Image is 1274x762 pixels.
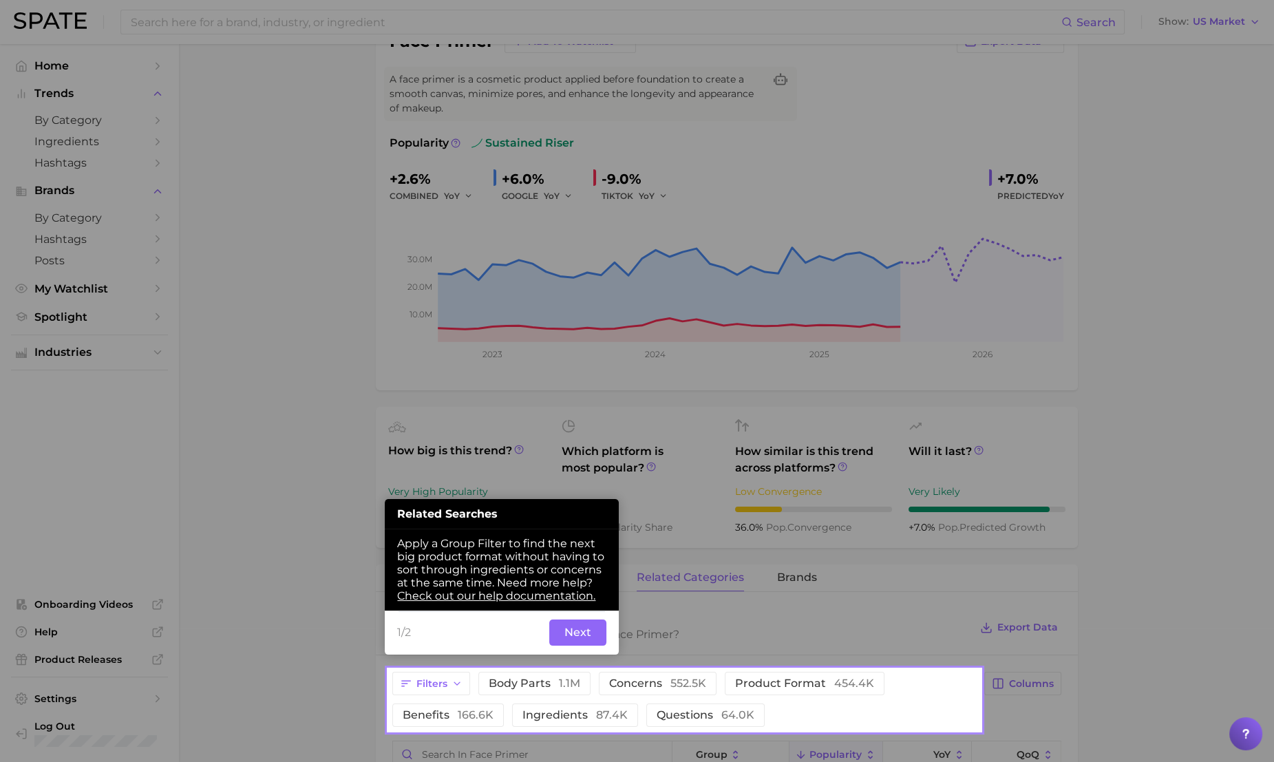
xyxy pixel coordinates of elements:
[392,672,470,695] button: Filters
[416,678,447,690] span: Filters
[609,678,706,689] span: concerns
[559,677,580,690] span: 1.1m
[596,708,628,721] span: 87.4k
[735,678,874,689] span: product format
[670,677,706,690] span: 552.5k
[834,677,874,690] span: 454.4k
[721,708,754,721] span: 64.0k
[458,708,493,721] span: 166.6k
[657,710,754,721] span: questions
[403,710,493,721] span: benefits
[489,678,580,689] span: body parts
[522,710,628,721] span: ingredients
